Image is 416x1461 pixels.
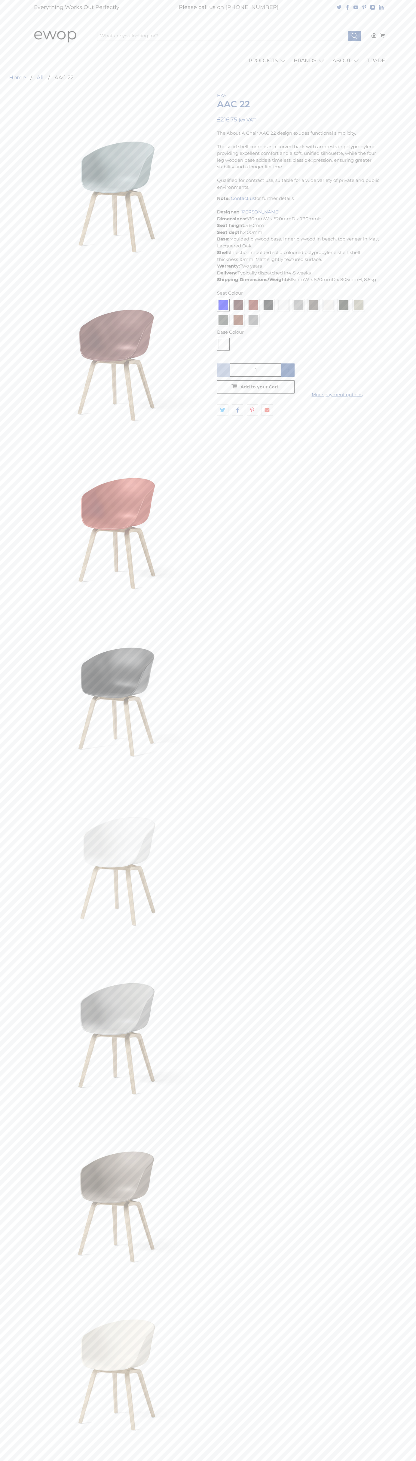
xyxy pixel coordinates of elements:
[240,209,280,215] a: [PERSON_NAME]
[37,429,199,591] img: HAY About A Chair AAC22 Warm Red with Matt Lacquered Oak Base
[37,766,199,928] img: HAY About A Chair AAC22 White with Matt Lacquered Oak Legs
[217,380,295,394] button: Add to your Cart
[217,236,229,242] strong: Base:
[217,263,240,269] strong: Warranty:
[217,250,230,255] strong: Shell:
[179,3,279,11] p: Please call us on [PHONE_NUMBER]
[217,195,230,201] strong: Note:
[217,222,246,228] strong: Seat height:
[34,3,119,11] p: Everything Works Out Perfectly
[37,597,199,760] img: HAY About A Chair AAC22 Black with Matt Lacquered Oak Base
[298,391,376,398] a: More payment options
[217,290,379,297] div: Seat Colour
[28,52,388,69] nav: main navigation
[217,277,288,282] strong: Shipping Dimensions/Weight:
[217,99,379,109] h1: AAC 22
[217,270,237,276] strong: Delivery:
[239,117,257,123] small: (ex VAT)
[9,75,26,80] a: Home
[237,270,288,276] span: Typically dispatched in
[217,130,379,191] p: The About A Chair AAC 22 design exudes functional simplicity. The solid shell comprises a curved ...
[9,75,74,80] nav: breadcrumbs
[217,116,237,123] span: £216.75
[97,31,348,41] input: What are you looking for?
[37,1271,199,1433] img: HAY About A Chair AAC22 Cream White with Matt Lacquered Oak Base
[364,52,389,69] a: TRADE
[37,75,44,80] a: All
[290,52,329,69] a: BRANDS
[37,261,199,423] img: HAY About A Chair AAC22 Dusty Blue with Matt Lacquered Oak BaseHAY About A Chair AAC22 Brick with...
[255,195,295,201] span: for further details.
[217,216,246,222] strong: Dimensions:
[37,934,199,1096] img: HAY About A Chair AAC22 Concrete Grey with Matt Lacquered Oak Base
[217,209,239,215] strong: Designer:
[217,329,379,336] div: Base Colour
[240,384,278,390] span: Add to your Cart
[37,92,199,255] img: HAY About A Chair AAC22 Dusty Blue with Matt Lacquered Oak Base
[217,93,227,98] a: HAY
[37,1102,199,1265] img: HAY About A Chair AAC22 Khaki with Matt Lacquered Oak Base
[245,52,290,69] a: PRODUCTS
[217,195,379,283] p: 590mmW x 520mmD x 790mmH 460mm 400mm Moulded plywood base. Inner plywood in beech, top veneer in ...
[329,52,364,69] a: ABOUT
[231,195,255,201] a: Contact us
[44,75,74,80] li: AAC 22
[217,229,244,235] strong: Seat depth:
